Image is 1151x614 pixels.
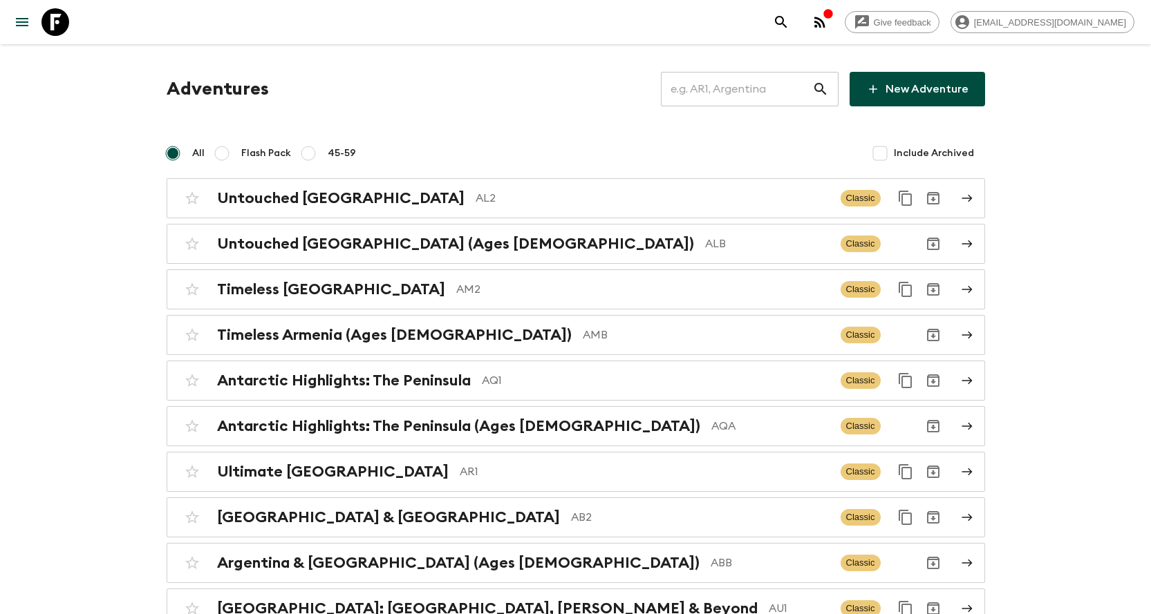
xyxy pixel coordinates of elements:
p: AB2 [571,509,830,526]
h2: Antarctic Highlights: The Peninsula [217,372,471,390]
p: ABB [711,555,830,571]
span: [EMAIL_ADDRESS][DOMAIN_NAME] [966,17,1134,28]
button: Duplicate for 45-59 [892,458,919,486]
h2: Antarctic Highlights: The Peninsula (Ages [DEMOGRAPHIC_DATA]) [217,417,700,435]
h2: Untouched [GEOGRAPHIC_DATA] (Ages [DEMOGRAPHIC_DATA]) [217,235,694,253]
span: Give feedback [866,17,939,28]
span: Classic [841,190,881,207]
p: AR1 [460,463,830,480]
button: Archive [919,276,947,303]
p: AMB [583,327,830,343]
p: AL2 [476,190,830,207]
h2: [GEOGRAPHIC_DATA] & [GEOGRAPHIC_DATA] [217,508,560,526]
span: Flash Pack [241,146,291,160]
span: Classic [841,372,881,389]
a: Ultimate [GEOGRAPHIC_DATA]AR1ClassicDuplicate for 45-59Archive [167,452,985,492]
a: Give feedback [845,11,939,33]
p: ALB [705,236,830,252]
button: Archive [919,503,947,531]
button: Duplicate for 45-59 [892,184,919,212]
span: Classic [841,418,881,434]
a: New Adventure [850,72,985,106]
span: Include Archived [894,146,974,160]
h2: Untouched [GEOGRAPHIC_DATA] [217,189,465,207]
button: Archive [919,184,947,212]
button: menu [8,8,36,36]
h2: Timeless Armenia (Ages [DEMOGRAPHIC_DATA]) [217,326,572,344]
a: Timeless Armenia (Ages [DEMOGRAPHIC_DATA])AMBClassicArchive [167,315,985,355]
span: All [192,146,205,160]
p: AQ1 [482,372,830,389]
a: Antarctic Highlights: The PeninsulaAQ1ClassicDuplicate for 45-59Archive [167,361,985,401]
button: Duplicate for 45-59 [892,503,919,531]
a: Antarctic Highlights: The Peninsula (Ages [DEMOGRAPHIC_DATA])AQAClassicArchive [167,406,985,446]
p: AQA [711,418,830,434]
a: [GEOGRAPHIC_DATA] & [GEOGRAPHIC_DATA]AB2ClassicDuplicate for 45-59Archive [167,497,985,537]
span: Classic [841,327,881,343]
span: Classic [841,509,881,526]
span: Classic [841,463,881,480]
span: Classic [841,555,881,571]
a: Untouched [GEOGRAPHIC_DATA] (Ages [DEMOGRAPHIC_DATA])ALBClassicArchive [167,224,985,264]
button: Archive [919,412,947,440]
p: AM2 [456,281,830,298]
h1: Adventures [167,75,269,103]
span: Classic [841,236,881,252]
button: Duplicate for 45-59 [892,367,919,394]
span: 45-59 [328,146,356,160]
a: Timeless [GEOGRAPHIC_DATA]AM2ClassicDuplicate for 45-59Archive [167,269,985,309]
button: Archive [919,367,947,394]
h2: Ultimate [GEOGRAPHIC_DATA] [217,463,449,481]
a: Argentina & [GEOGRAPHIC_DATA] (Ages [DEMOGRAPHIC_DATA])ABBClassicArchive [167,543,985,583]
button: Archive [919,321,947,349]
input: e.g. AR1, Argentina [661,70,812,108]
h2: Timeless [GEOGRAPHIC_DATA] [217,280,445,298]
button: Archive [919,549,947,577]
button: Archive [919,230,947,258]
span: Classic [841,281,881,298]
button: Duplicate for 45-59 [892,276,919,303]
h2: Argentina & [GEOGRAPHIC_DATA] (Ages [DEMOGRAPHIC_DATA]) [217,554,700,572]
button: search adventures [767,8,795,36]
a: Untouched [GEOGRAPHIC_DATA]AL2ClassicDuplicate for 45-59Archive [167,178,985,218]
button: Archive [919,458,947,486]
div: [EMAIL_ADDRESS][DOMAIN_NAME] [951,11,1134,33]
